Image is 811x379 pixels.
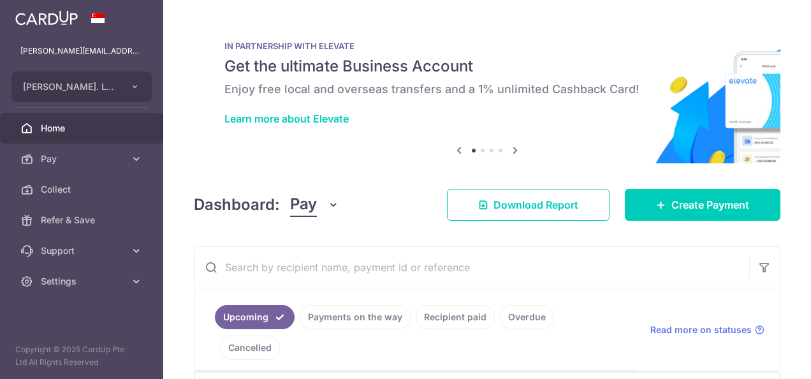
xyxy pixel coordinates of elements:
span: Support [41,244,125,257]
a: Learn more about Elevate [224,112,349,125]
span: Home [41,122,125,135]
span: Collect [41,183,125,196]
h5: Get the ultimate Business Account [224,56,750,77]
input: Search by recipient name, payment id or reference [194,247,749,288]
a: Read more on statuses [650,323,764,336]
span: Download Report [493,197,578,212]
a: Payments on the way [300,305,411,329]
p: IN PARTNERSHIP WITH ELEVATE [224,41,750,51]
p: [PERSON_NAME][EMAIL_ADDRESS][PERSON_NAME][DOMAIN_NAME] [20,45,143,57]
a: Cancelled [220,336,280,360]
h6: Enjoy free local and overseas transfers and a 1% unlimited Cashback Card! [224,82,750,97]
span: [PERSON_NAME]. LTD. [23,80,117,93]
a: Download Report [447,189,610,221]
span: Pay [41,152,125,165]
a: Upcoming [215,305,295,329]
h4: Dashboard: [194,193,280,216]
button: [PERSON_NAME]. LTD. [11,71,152,102]
img: Renovation banner [194,20,780,163]
span: Refer & Save [41,214,125,227]
span: Pay [290,193,317,217]
button: Pay [290,193,339,217]
span: Settings [41,275,125,288]
a: Create Payment [625,189,780,221]
a: Recipient paid [416,305,495,329]
span: Create Payment [671,197,749,212]
img: CardUp [15,10,78,26]
span: Read more on statuses [650,323,752,336]
a: Overdue [500,305,554,329]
